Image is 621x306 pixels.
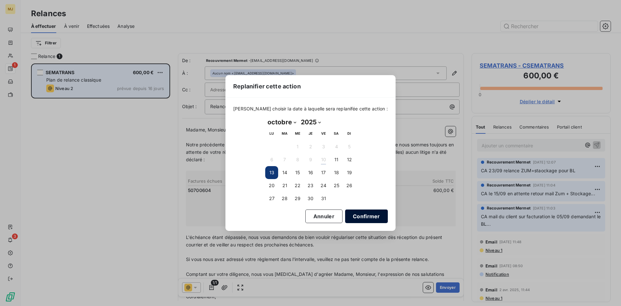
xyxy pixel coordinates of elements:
[291,166,304,179] button: 15
[291,153,304,166] button: 8
[317,179,330,192] button: 24
[345,210,388,223] button: Confirmer
[233,106,388,112] span: [PERSON_NAME] choisir la date à laquelle sera replanifée cette action :
[330,127,343,140] th: samedi
[265,179,278,192] button: 20
[304,179,317,192] button: 23
[233,82,301,91] span: Replanifier cette action
[317,140,330,153] button: 3
[330,140,343,153] button: 4
[278,166,291,179] button: 14
[278,153,291,166] button: 7
[291,140,304,153] button: 1
[265,192,278,205] button: 27
[343,153,356,166] button: 12
[304,140,317,153] button: 2
[343,127,356,140] th: dimanche
[317,166,330,179] button: 17
[330,166,343,179] button: 18
[304,166,317,179] button: 16
[291,127,304,140] th: mercredi
[278,179,291,192] button: 21
[599,284,615,300] iframe: Intercom live chat
[265,127,278,140] th: lundi
[343,179,356,192] button: 26
[317,127,330,140] th: vendredi
[304,127,317,140] th: jeudi
[343,166,356,179] button: 19
[265,166,278,179] button: 13
[317,153,330,166] button: 10
[304,153,317,166] button: 9
[343,140,356,153] button: 5
[330,153,343,166] button: 11
[291,179,304,192] button: 22
[305,210,343,223] button: Annuler
[291,192,304,205] button: 29
[330,179,343,192] button: 25
[265,153,278,166] button: 6
[304,192,317,205] button: 30
[278,192,291,205] button: 28
[317,192,330,205] button: 31
[278,127,291,140] th: mardi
